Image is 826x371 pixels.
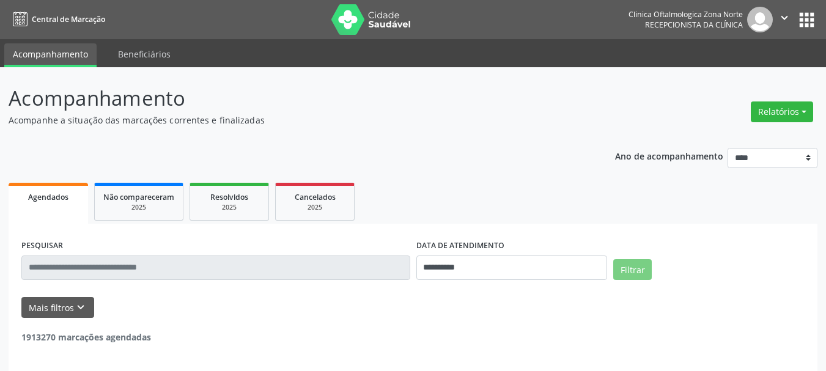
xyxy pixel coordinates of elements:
[751,101,813,122] button: Relatórios
[199,203,260,212] div: 2025
[796,9,817,31] button: apps
[295,192,336,202] span: Cancelados
[416,237,504,255] label: DATA DE ATENDIMENTO
[284,203,345,212] div: 2025
[32,14,105,24] span: Central de Marcação
[21,237,63,255] label: PESQUISAR
[4,43,97,67] a: Acompanhamento
[210,192,248,202] span: Resolvidos
[9,83,575,114] p: Acompanhamento
[9,9,105,29] a: Central de Marcação
[773,7,796,32] button: 
[747,7,773,32] img: img
[21,297,94,318] button: Mais filtroskeyboard_arrow_down
[109,43,179,65] a: Beneficiários
[613,259,652,280] button: Filtrar
[645,20,743,30] span: Recepcionista da clínica
[74,301,87,314] i: keyboard_arrow_down
[9,114,575,127] p: Acompanhe a situação das marcações correntes e finalizadas
[21,331,151,343] strong: 1913270 marcações agendadas
[103,192,174,202] span: Não compareceram
[28,192,68,202] span: Agendados
[615,148,723,163] p: Ano de acompanhamento
[778,11,791,24] i: 
[629,9,743,20] div: Clinica Oftalmologica Zona Norte
[103,203,174,212] div: 2025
